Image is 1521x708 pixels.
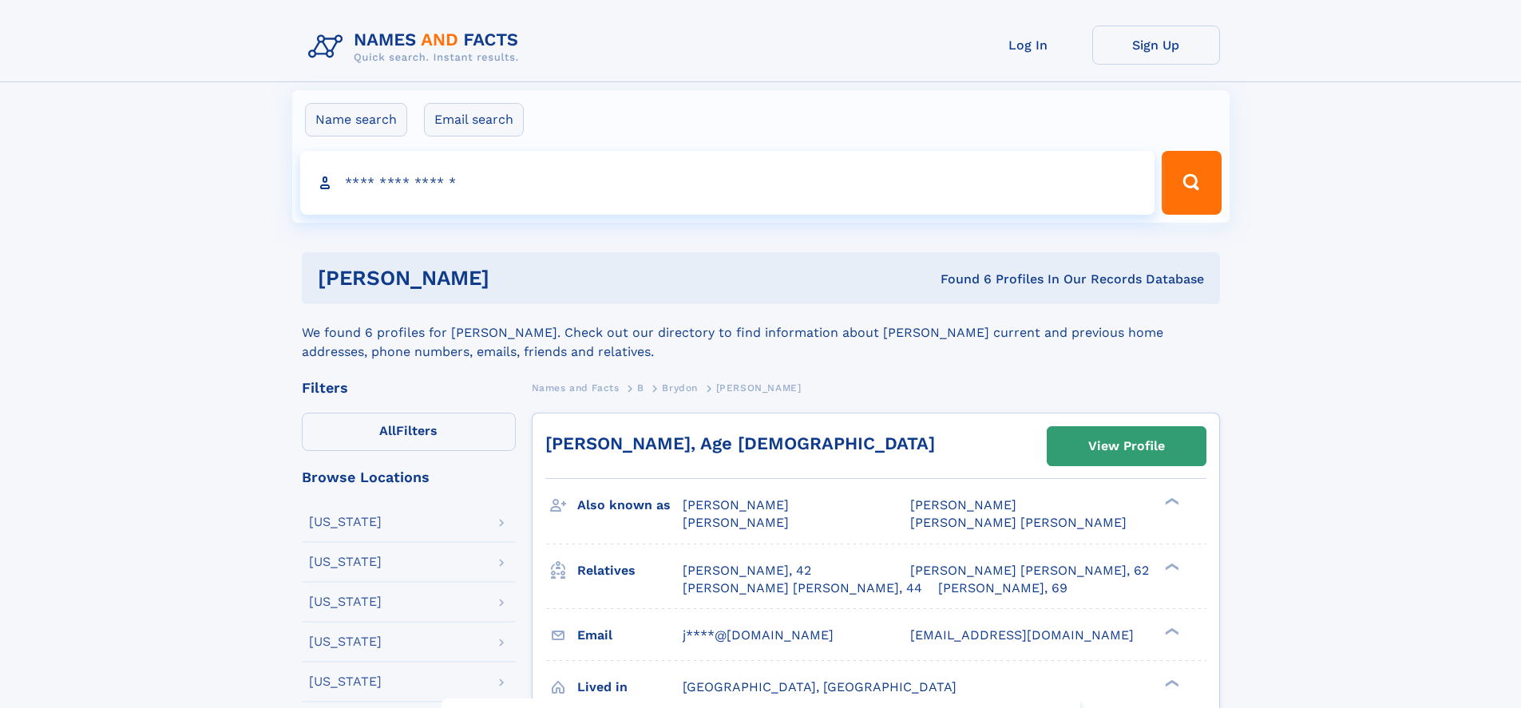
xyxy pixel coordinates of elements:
a: Brydon [662,378,698,398]
a: Names and Facts [532,378,620,398]
span: [GEOGRAPHIC_DATA], [GEOGRAPHIC_DATA] [683,679,957,694]
div: ❯ [1161,626,1180,636]
div: [US_STATE] [309,516,382,528]
a: Log In [964,26,1092,65]
label: Email search [424,103,524,136]
div: Browse Locations [302,470,516,485]
a: B [637,378,644,398]
a: [PERSON_NAME], 42 [683,562,811,579]
h3: Lived in [577,674,683,701]
h3: Also known as [577,492,683,519]
span: B [637,382,644,394]
input: search input [300,151,1155,215]
div: ❯ [1161,561,1180,572]
div: ❯ [1161,678,1180,688]
span: All [379,423,396,438]
a: [PERSON_NAME] [PERSON_NAME], 44 [683,579,922,597]
div: [US_STATE] [309,635,382,648]
span: [PERSON_NAME] [PERSON_NAME] [910,515,1127,530]
a: [PERSON_NAME] [PERSON_NAME], 62 [910,562,1149,579]
div: [US_STATE] [309,556,382,568]
span: [PERSON_NAME] [910,497,1016,512]
button: Search Button [1162,151,1221,215]
div: ❯ [1161,496,1180,507]
div: We found 6 profiles for [PERSON_NAME]. Check out our directory to find information about [PERSON_... [302,304,1220,362]
label: Filters [302,413,516,451]
span: [PERSON_NAME] [683,497,789,512]
h3: Relatives [577,557,683,584]
div: Filters [302,381,516,395]
div: [US_STATE] [309,675,382,688]
span: [PERSON_NAME] [716,382,802,394]
div: View Profile [1088,428,1165,465]
div: Found 6 Profiles In Our Records Database [715,271,1204,288]
span: [EMAIL_ADDRESS][DOMAIN_NAME] [910,627,1134,643]
h1: [PERSON_NAME] [318,268,715,288]
span: [PERSON_NAME] [683,515,789,530]
a: Sign Up [1092,26,1220,65]
span: Brydon [662,382,698,394]
a: [PERSON_NAME], Age [DEMOGRAPHIC_DATA] [545,433,935,453]
a: [PERSON_NAME], 69 [938,579,1067,597]
div: [US_STATE] [309,595,382,608]
a: View Profile [1048,427,1206,465]
h3: Email [577,622,683,649]
label: Name search [305,103,407,136]
img: Logo Names and Facts [302,26,532,69]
